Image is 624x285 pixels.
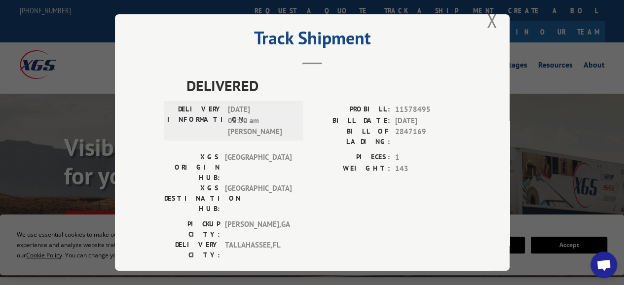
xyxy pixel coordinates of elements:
[395,104,460,115] span: 11578495
[590,251,617,278] div: Open chat
[312,115,390,126] label: BILL DATE:
[312,126,390,147] label: BILL OF LADING:
[395,152,460,163] span: 1
[167,104,223,138] label: DELIVERY INFORMATION:
[228,104,294,138] span: [DATE] 08:00 am [PERSON_NAME]
[186,74,460,97] span: DELIVERED
[312,163,390,174] label: WEIGHT:
[486,7,497,34] button: Close modal
[395,163,460,174] span: 143
[164,152,220,183] label: XGS ORIGIN HUB:
[225,152,292,183] span: [GEOGRAPHIC_DATA]
[312,104,390,115] label: PROBILL:
[225,240,292,260] span: TALLAHASSEE , FL
[225,219,292,240] span: [PERSON_NAME] , GA
[164,183,220,214] label: XGS DESTINATION HUB:
[395,126,460,147] span: 2847169
[164,240,220,260] label: DELIVERY CITY:
[225,183,292,214] span: [GEOGRAPHIC_DATA]
[164,219,220,240] label: PICKUP CITY:
[164,31,460,50] h2: Track Shipment
[395,115,460,126] span: [DATE]
[312,152,390,163] label: PIECES:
